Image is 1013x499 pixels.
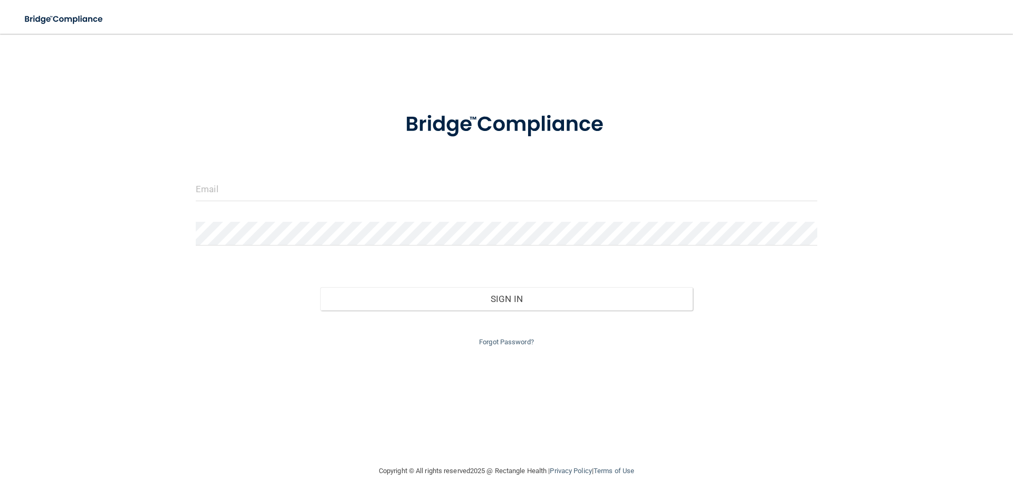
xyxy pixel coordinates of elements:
[320,287,693,310] button: Sign In
[314,454,699,488] div: Copyright © All rights reserved 2025 @ Rectangle Health | |
[384,97,629,152] img: bridge_compliance_login_screen.278c3ca4.svg
[594,467,634,475] a: Terms of Use
[196,177,817,201] input: Email
[16,8,113,30] img: bridge_compliance_login_screen.278c3ca4.svg
[550,467,591,475] a: Privacy Policy
[479,338,534,346] a: Forgot Password?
